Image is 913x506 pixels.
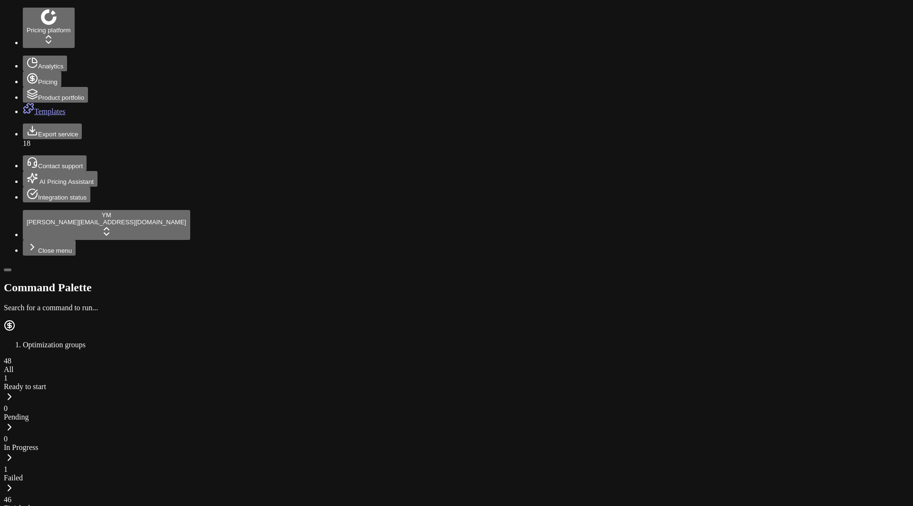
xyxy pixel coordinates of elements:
[38,78,58,86] span: Pricing
[4,496,11,504] span: 46
[102,211,111,219] span: YM
[27,219,79,226] span: [PERSON_NAME]
[4,404,8,412] span: 0
[38,178,94,185] span: AI Pricing Assistant
[38,63,63,70] span: Analytics
[4,374,8,382] span: 1
[38,194,87,201] span: Integration status
[23,139,909,148] div: 18
[4,341,909,349] nav: breadcrumb
[23,124,82,139] button: Export service
[4,268,11,271] button: Toggle Sidebar
[23,155,87,171] button: Contact support
[38,247,72,254] span: Close menu
[4,382,909,391] div: Ready to start
[4,281,909,294] h2: Command Palette
[79,219,186,226] span: [EMAIL_ADDRESS][DOMAIN_NAME]
[4,304,909,312] p: Search for a command to run...
[4,465,8,473] span: 1
[4,474,909,482] div: Failed
[4,443,909,452] div: In Progress
[38,131,78,138] span: Export service
[23,8,75,48] button: Pricing platform
[23,341,86,349] span: Optimization groups
[38,94,84,101] span: Product portfolio
[27,27,71,34] span: Pricing platform
[34,107,66,115] span: Templates
[4,413,909,421] div: Pending
[23,87,88,103] button: Product portfolio
[23,210,190,240] button: YM[PERSON_NAME][EMAIL_ADDRESS][DOMAIN_NAME]
[23,56,67,71] button: Analytics
[4,435,8,443] span: 0
[23,171,97,187] button: AI Pricing Assistant
[4,365,909,374] div: All
[23,187,90,202] button: Integration status
[38,162,83,170] span: Contact support
[4,357,11,365] span: 48
[23,71,61,87] button: Pricing
[23,107,66,115] a: Templates
[23,240,76,256] button: Close menu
